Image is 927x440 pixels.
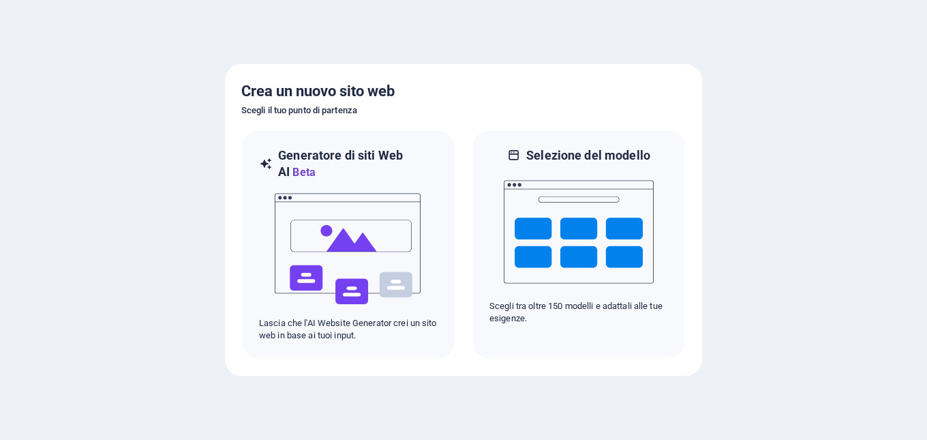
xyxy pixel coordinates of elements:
font: Scegli il tuo punto di partenza [241,105,357,115]
font: Scegli tra oltre 150 modelli e adattali alle tue esigenze. [489,301,663,323]
font: Lascia che l'AI Website Generator crei un sito web in base ai tuoi input. [259,318,437,340]
font: Beta [292,166,316,179]
font: Generatore di siti Web AI [278,148,403,179]
div: Generatore di siti Web AIBetaaiLascia che l'AI Website Generator crei un sito web in base ai tuoi... [241,130,455,360]
div: Selezione del modelloScegli tra oltre 150 modelli e adattali alle tue esigenze. [472,130,686,360]
font: Selezione del modello [526,148,650,162]
font: Crea un nuovo sito web [241,83,395,100]
img: ai [273,181,423,317]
